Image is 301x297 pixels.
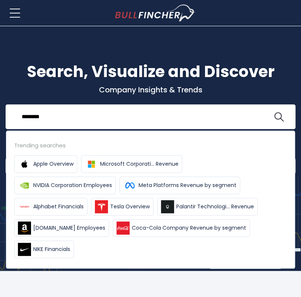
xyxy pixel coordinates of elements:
[33,203,84,211] span: Alphabet Financials
[33,224,105,232] span: [DOMAIN_NAME] Employees
[6,60,295,83] h1: Search, Visualize and Discover
[33,245,70,253] span: NIKE Financials
[274,112,284,122] img: search icon
[115,4,195,22] img: bullfincher logo
[6,158,57,174] a: Apple
[14,241,74,258] a: NIKE Financials
[33,160,74,168] span: Apple Overview
[120,177,240,194] a: Meta Platforms Revenue by segment
[176,203,254,211] span: Palantir Technologi... Revenue
[14,141,287,150] div: Trending searches
[14,198,87,215] a: Alphabet Financials
[132,224,246,232] span: Coca-Cola Company Revenue by segment
[115,4,195,22] a: Go to homepage
[139,181,236,189] span: Meta Platforms Revenue by segment
[6,144,295,152] p: What's trending
[110,203,150,211] span: Tesla Overview
[33,181,112,189] span: NVIDIA Corporation Employees
[100,160,179,168] span: Microsoft Corporati... Revenue
[113,219,250,237] a: Coca-Cola Company Revenue by segment
[91,198,153,215] a: Tesla Overview
[14,219,109,237] a: [DOMAIN_NAME] Employees
[14,177,116,194] a: NVIDIA Corporation Employees
[81,155,182,173] a: Microsoft Corporati... Revenue
[157,198,258,215] a: Palantir Technologi... Revenue
[6,85,295,95] p: Company Insights & Trends
[14,155,77,173] a: Apple Overview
